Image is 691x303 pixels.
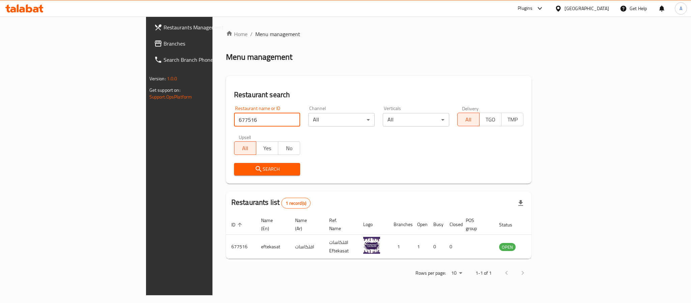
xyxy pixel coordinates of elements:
[239,135,251,139] label: Upsell
[476,269,492,277] p: 1-1 of 1
[466,216,486,232] span: POS group
[281,198,311,209] div: Total records count
[256,141,278,155] button: Yes
[329,216,350,232] span: Ref. Name
[231,221,244,229] span: ID
[462,106,479,111] label: Delivery
[234,141,256,155] button: All
[457,113,480,126] button: All
[518,4,532,12] div: Plugins
[282,200,310,206] span: 1 record(s)
[412,235,428,259] td: 1
[499,221,521,229] span: Status
[167,74,177,83] span: 1.0.0
[383,113,449,127] div: All
[513,195,529,211] div: Export file
[149,86,180,94] span: Get support on:
[565,5,609,12] div: [GEOGRAPHIC_DATA]
[164,39,256,48] span: Branches
[444,235,460,259] td: 0
[261,216,282,232] span: Name (En)
[680,5,682,12] span: A
[149,74,166,83] span: Version:
[256,235,290,259] td: eftekasat
[259,143,276,153] span: Yes
[234,90,524,100] h2: Restaurant search
[482,115,499,125] span: TGO
[231,197,311,209] h2: Restaurants list
[388,235,412,259] td: 1
[226,52,292,62] h2: Menu management
[308,113,375,127] div: All
[239,165,295,173] span: Search
[504,115,521,125] span: TMP
[226,214,552,259] table: enhanced table
[234,113,300,127] input: Search for restaurant name or ID..
[428,214,444,235] th: Busy
[255,30,300,38] span: Menu management
[529,214,552,235] th: Action
[415,269,446,277] p: Rows per page:
[499,243,516,251] span: OPEN
[412,214,428,235] th: Open
[234,163,300,175] button: Search
[149,52,261,68] a: Search Branch Phone
[281,143,297,153] span: No
[149,19,261,35] a: Restaurants Management
[149,35,261,52] a: Branches
[479,113,501,126] button: TGO
[363,237,380,254] img: eftekasat
[149,92,192,101] a: Support.OpsPlatform
[358,214,388,235] th: Logo
[278,141,300,155] button: No
[388,214,412,235] th: Branches
[237,143,254,153] span: All
[428,235,444,259] td: 0
[324,235,358,259] td: افتكاسات Eftekasat
[444,214,460,235] th: Closed
[164,56,256,64] span: Search Branch Phone
[501,113,523,126] button: TMP
[460,115,477,125] span: All
[295,216,316,232] span: Name (Ar)
[290,235,324,259] td: افتكاسات
[164,23,256,31] span: Restaurants Management
[449,268,465,278] div: Rows per page:
[226,30,532,38] nav: breadcrumb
